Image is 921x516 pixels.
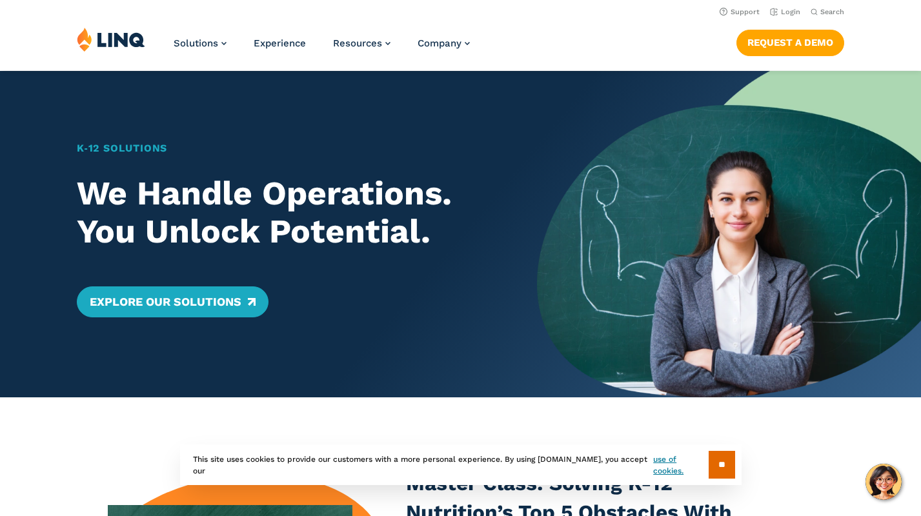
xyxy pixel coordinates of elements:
a: Company [418,37,470,49]
a: Login [770,8,800,16]
button: Hello, have a question? Let’s chat. [865,464,902,500]
a: Support [720,8,760,16]
a: Experience [254,37,306,49]
img: LINQ | K‑12 Software [77,27,145,52]
span: Solutions [174,37,218,49]
a: Request a Demo [736,30,844,55]
span: Resources [333,37,382,49]
nav: Button Navigation [736,27,844,55]
a: Resources [333,37,390,49]
h1: K‑12 Solutions [77,141,500,156]
a: Explore Our Solutions [77,286,268,317]
a: Solutions [174,37,227,49]
span: Search [820,8,844,16]
img: Home Banner [537,71,921,397]
span: Company [418,37,461,49]
h2: We Handle Operations. You Unlock Potential. [77,174,500,250]
button: Open Search Bar [811,7,844,17]
div: This site uses cookies to provide our customers with a more personal experience. By using [DOMAIN... [180,444,742,485]
nav: Primary Navigation [174,27,470,70]
a: use of cookies. [653,453,708,477]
